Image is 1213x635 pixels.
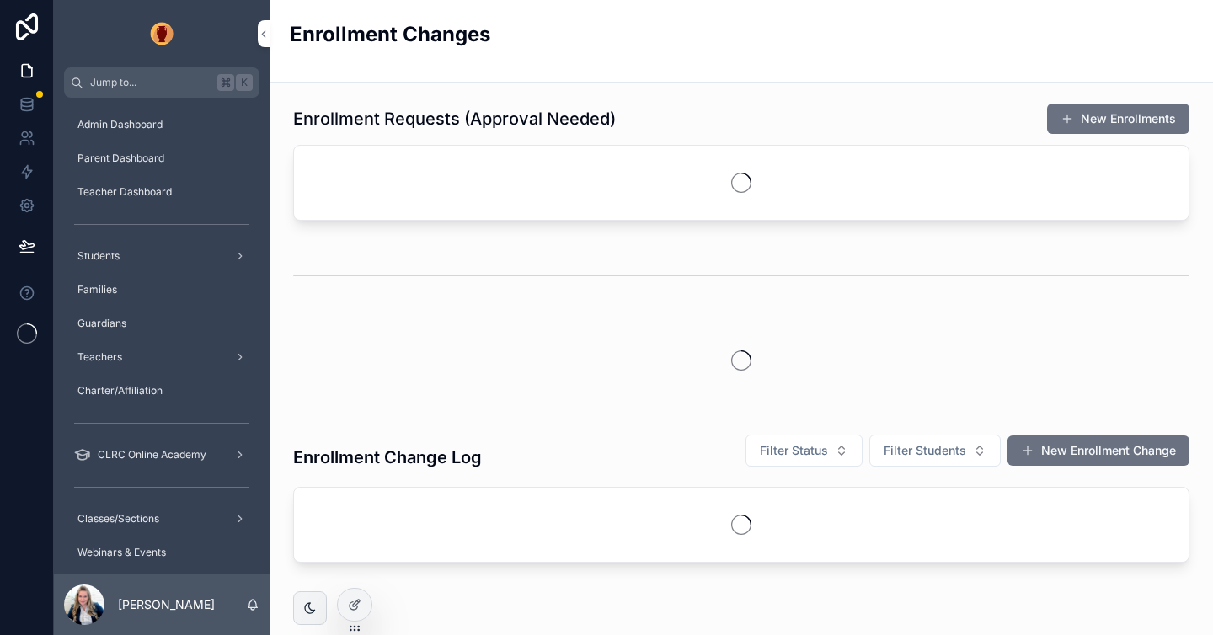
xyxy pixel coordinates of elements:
[64,177,259,207] a: Teacher Dashboard
[64,504,259,534] a: Classes/Sections
[54,98,270,574] div: scrollable content
[760,442,828,459] span: Filter Status
[293,107,616,131] h1: Enrollment Requests (Approval Needed)
[77,384,163,398] span: Charter/Affiliation
[77,317,126,330] span: Guardians
[290,20,490,48] h2: Enrollment Changes
[64,67,259,98] button: Jump to...K
[118,596,215,613] p: [PERSON_NAME]
[64,376,259,406] a: Charter/Affiliation
[238,76,251,89] span: K
[1047,104,1189,134] button: New Enrollments
[1007,435,1189,466] button: New Enrollment Change
[148,20,175,47] img: App logo
[77,350,122,364] span: Teachers
[884,442,966,459] span: Filter Students
[77,152,164,165] span: Parent Dashboard
[77,185,172,199] span: Teacher Dashboard
[64,143,259,173] a: Parent Dashboard
[293,445,482,470] h3: Enrollment Change Log
[90,76,211,89] span: Jump to...
[64,308,259,339] a: Guardians
[64,109,259,140] a: Admin Dashboard
[77,249,120,263] span: Students
[77,546,166,559] span: Webinars & Events
[64,275,259,305] a: Families
[64,241,259,271] a: Students
[77,283,117,296] span: Families
[98,448,206,462] span: CLRC Online Academy
[64,342,259,372] a: Teachers
[77,118,163,131] span: Admin Dashboard
[64,537,259,568] a: Webinars & Events
[77,512,159,526] span: Classes/Sections
[64,440,259,470] a: CLRC Online Academy
[745,435,863,467] button: Select Button
[869,435,1001,467] button: Select Button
